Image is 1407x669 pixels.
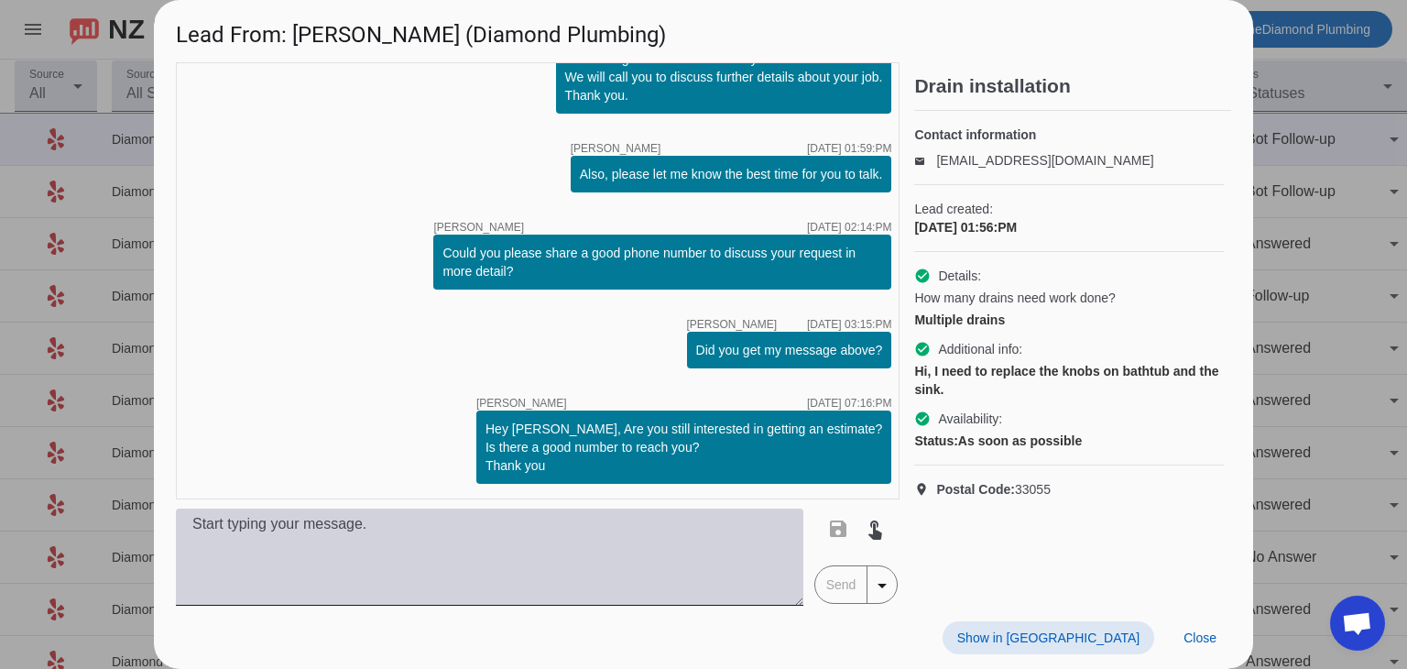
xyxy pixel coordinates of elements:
[938,340,1022,358] span: Additional info:
[571,143,661,154] span: [PERSON_NAME]
[807,319,891,330] div: [DATE] 03:15:PM
[914,200,1224,218] span: Lead created:
[936,480,1051,499] span: 33055
[914,482,936,497] mat-icon: location_on
[914,432,1224,450] div: As soon as possible
[914,218,1224,236] div: [DATE] 01:56:PM
[807,222,891,233] div: [DATE] 02:14:PM
[914,77,1231,95] h2: Drain installation
[957,631,1140,645] span: Show in [GEOGRAPHIC_DATA]
[936,482,1015,497] strong: Postal Code:
[914,126,1224,144] h4: Contact information
[1169,621,1231,654] button: Close
[687,319,778,330] span: [PERSON_NAME]
[914,433,957,448] strong: Status:
[914,289,1115,307] span: How many drains need work done?
[807,398,891,409] div: [DATE] 07:16:PM
[1183,631,1216,645] span: Close
[914,362,1224,399] div: Hi, I need to replace the knobs on bathtub and the sink.
[914,156,936,165] mat-icon: email
[914,311,1224,329] div: Multiple drains
[938,410,1002,428] span: Availability:
[485,420,882,475] div: Hey [PERSON_NAME], Are you still interested in getting an estimate? Is there a good number to rea...
[936,153,1153,168] a: [EMAIL_ADDRESS][DOMAIN_NAME]
[871,575,893,597] mat-icon: arrow_drop_down
[433,222,524,233] span: [PERSON_NAME]
[696,341,883,359] div: Did you get my message above?​
[914,411,931,427] mat-icon: check_circle
[864,518,886,540] mat-icon: touch_app
[442,244,882,280] div: Could you please share a good phone number to discuss your request in more detail?​
[807,143,891,154] div: [DATE] 01:59:PM
[580,165,883,183] div: Also, please let me know the best time for you to talk.​
[914,341,931,357] mat-icon: check_circle
[476,398,567,409] span: [PERSON_NAME]
[914,268,931,284] mat-icon: check_circle
[1330,596,1385,651] div: Open chat
[943,621,1154,654] button: Show in [GEOGRAPHIC_DATA]
[938,267,981,285] span: Details:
